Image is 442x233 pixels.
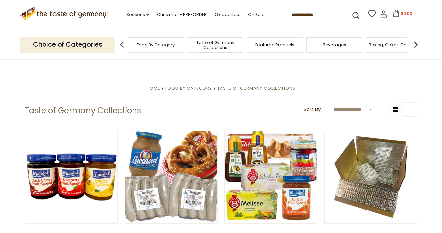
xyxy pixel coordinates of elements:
[20,37,115,53] p: Choice of Categories
[147,85,160,91] a: Home
[304,105,322,114] label: Sort By:
[165,85,212,91] a: Food By Category
[401,11,412,16] span: $0.00
[369,42,419,47] a: Baking, Cakes, Desserts
[25,106,141,116] h1: Taste of Germany Collections
[325,131,417,223] img: FRAGILE Packaging
[323,42,346,47] a: Beverages
[248,11,265,18] a: On Sale
[389,10,416,20] button: $0.00
[157,11,207,18] a: Christmas - PRE-ORDER
[189,40,241,50] a: Taste of Germany Collections
[215,11,240,18] a: Oktoberfest
[25,131,118,223] img: Maintal "Black-Red-Golden" Premium Fruit Preserves, 3 pack - SPECIAL PRICE
[125,131,218,223] img: The Taste of Germany Weisswurst & Pretzel Collection
[115,38,129,51] img: previous arrow
[137,42,175,47] a: Food By Category
[409,38,422,51] img: next arrow
[217,85,295,91] a: Taste of Germany Collections
[255,42,294,47] a: Featured Products
[126,11,149,18] a: Seasons
[225,131,317,223] img: The Taste of Germany Honey Jam Tea Collection, 7pc - FREE SHIPPING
